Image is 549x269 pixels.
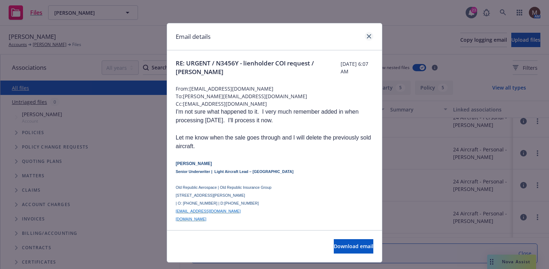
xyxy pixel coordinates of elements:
[334,243,373,250] span: Download email
[176,209,241,213] a: [EMAIL_ADDRESS][DOMAIN_NAME]
[176,161,212,166] span: [PERSON_NAME]
[176,92,373,100] span: To: [PERSON_NAME][EMAIL_ADDRESS][DOMAIN_NAME]
[176,100,373,108] span: Cc: [EMAIL_ADDRESS][DOMAIN_NAME]
[334,239,373,254] button: Download email
[176,109,359,123] span: I'm not sure what happened to it. I very much remember added in when processing [DATE]. I'll proc...
[176,59,341,76] span: RE: URGENT / N3456Y - lienholder COI request / [PERSON_NAME]
[176,169,294,174] span: Senior Underwriter | Light Aircraft Lead – [GEOGRAPHIC_DATA]
[176,217,206,221] span: [DOMAIN_NAME]
[176,193,245,197] span: [STREET_ADDRESS][PERSON_NAME]
[341,60,373,75] span: [DATE] 6:07 AM
[176,216,206,222] a: [DOMAIN_NAME]
[365,32,373,41] a: close
[176,134,371,149] span: Let me know when the sale goes through and I will delete the previously sold aircraft.
[176,85,373,92] span: From: [EMAIL_ADDRESS][DOMAIN_NAME]
[176,201,259,205] span: | O: [PHONE_NUMBER] | D:[PHONE_NUMBER]
[176,32,211,41] h1: Email details
[176,185,271,190] span: Old Republic Aerospace | Old Republic Insurance Group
